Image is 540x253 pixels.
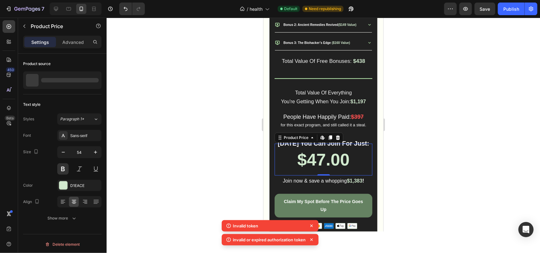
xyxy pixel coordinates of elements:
[3,3,47,15] button: 7
[23,239,102,250] button: Delete element
[233,223,258,229] p: Invalid token
[45,241,80,248] div: Delete element
[119,3,145,15] div: Undo/Redo
[62,39,84,45] p: Advanced
[23,133,31,138] div: Font
[250,6,263,12] span: health
[70,133,100,139] div: Sans-serif
[284,6,297,12] span: Default
[23,198,41,206] div: Align
[6,67,15,72] div: 450
[309,6,341,12] span: Need republishing
[31,39,49,45] p: Settings
[5,116,15,121] div: Beta
[475,3,495,15] button: Save
[23,183,33,188] div: Color
[233,237,306,243] p: invalid or expired authorization token
[41,5,44,13] p: 7
[23,102,40,107] div: Text style
[247,6,248,12] span: /
[31,22,84,30] p: Product Price
[70,183,100,189] div: D1EACE
[518,222,534,237] div: Open Intercom Messenger
[23,148,40,156] div: Size
[480,6,490,12] span: Save
[23,61,51,67] div: Product source
[23,116,34,122] div: Styles
[57,113,102,125] button: Paragraph 1*
[498,3,524,15] button: Publish
[503,6,519,12] div: Publish
[60,116,84,122] span: Paragraph 1*
[23,213,102,224] button: Show more
[264,18,383,232] iframe: Design area
[48,215,77,221] div: Show more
